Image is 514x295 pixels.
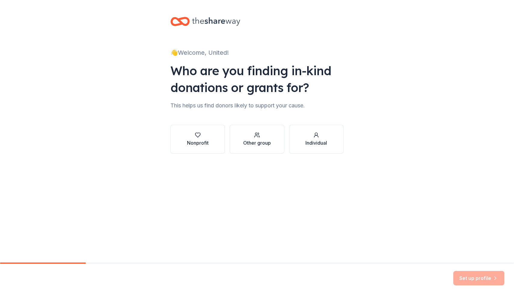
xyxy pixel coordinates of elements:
div: Nonprofit [187,139,209,146]
div: Other group [243,139,271,146]
div: This helps us find donors likely to support your cause. [170,101,344,110]
div: 👋 Welcome, United! [170,48,344,57]
button: Nonprofit [170,125,225,154]
button: Other group [230,125,284,154]
div: Who are you finding in-kind donations or grants for? [170,62,344,96]
div: Individual [305,139,327,146]
button: Individual [289,125,344,154]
